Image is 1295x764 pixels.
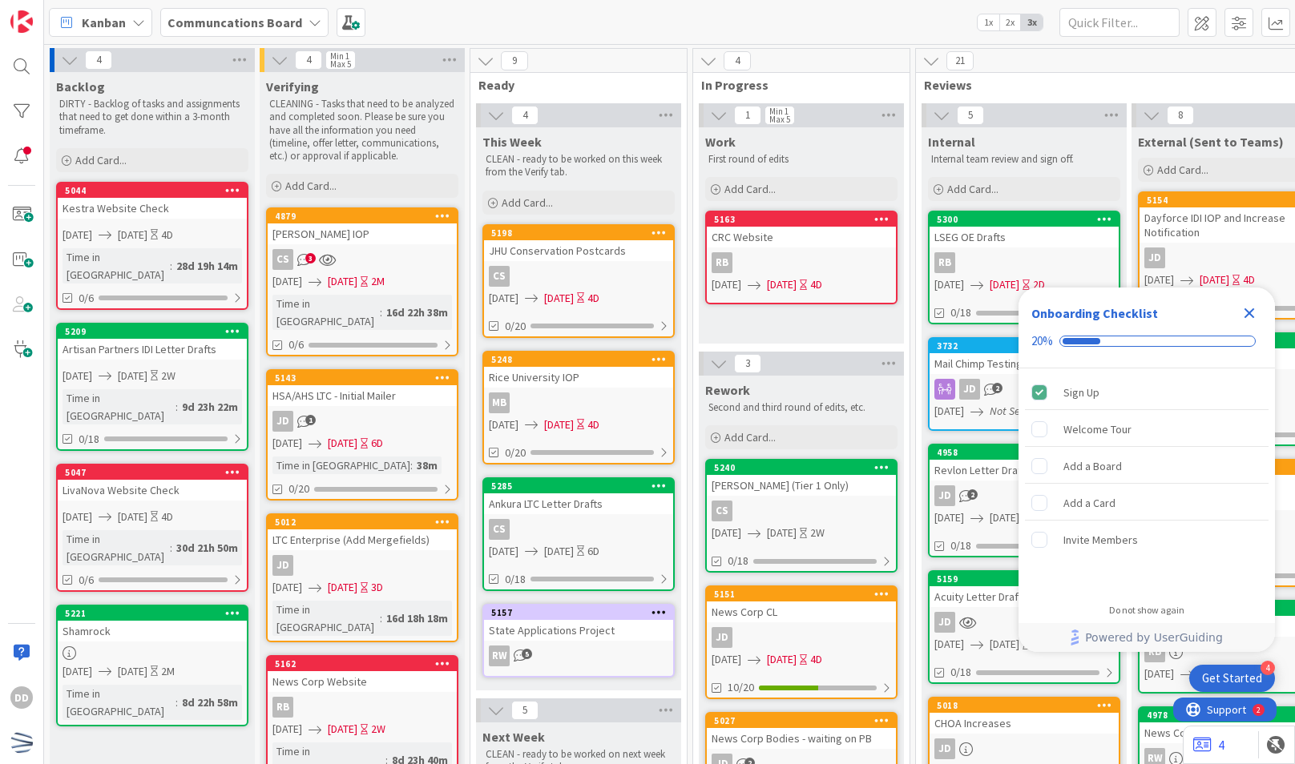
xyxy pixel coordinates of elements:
[167,14,302,30] b: Communcations Board
[1031,334,1053,348] div: 20%
[707,212,896,247] div: 5163CRC Website
[937,573,1119,585] div: 5159
[1025,412,1269,447] div: Welcome Tour is incomplete.
[161,663,175,680] div: 2M
[930,252,1119,273] div: RB
[34,2,73,22] span: Support
[268,697,457,718] div: RB
[930,713,1119,734] div: CHOA Increases
[484,226,673,240] div: 5198
[767,651,797,668] span: [DATE]
[330,52,349,60] div: Min 1
[728,553,748,569] span: 0/18
[1243,271,1255,288] div: 4D
[1063,456,1122,476] div: Add a Board
[65,326,247,337] div: 5209
[1025,448,1269,484] div: Add a Board is incomplete.
[930,586,1119,607] div: Acuity Letter Drafts - LOGO CHANGE
[330,60,351,68] div: Max 5
[950,304,971,321] span: 0/18
[478,77,667,93] span: Ready
[413,456,442,474] div: 38m
[587,290,599,307] div: 4D
[285,179,337,193] span: Add Card...
[272,555,293,576] div: JD
[937,700,1119,711] div: 5018
[65,608,247,619] div: 5221
[930,698,1119,734] div: 5018CHOA Increases
[999,14,1021,30] span: 2x
[288,481,309,497] span: 0/20
[1021,14,1043,30] span: 3x
[63,663,92,680] span: [DATE]
[172,539,242,557] div: 30d 21h 50m
[992,383,1003,393] span: 2
[1019,288,1275,652] div: Checklist Container
[484,352,673,367] div: 5248
[118,663,147,680] span: [DATE]
[714,214,896,225] div: 5163
[724,182,776,196] span: Add Card...
[161,227,173,243] div: 4D
[118,509,147,525] span: [DATE]
[587,416,599,433] div: 4D
[268,385,457,406] div: HSA/AHS LTC - Initial Mailer
[83,6,87,19] div: 2
[79,431,99,448] span: 0/18
[937,340,1119,352] div: 3732
[934,485,955,506] div: JD
[178,398,242,416] div: 9d 23h 22m
[79,572,94,589] span: 0/6
[58,198,247,219] div: Kestra Website Check
[501,51,528,70] span: 9
[950,664,971,681] span: 0/18
[734,106,761,125] span: 1
[482,134,542,150] span: This Week
[930,339,1119,374] div: 3732Mail Chimp Testing
[58,480,247,501] div: LivaNova Website Check
[712,501,732,521] div: CS
[371,579,383,596] div: 3D
[268,209,457,244] div: 4879[PERSON_NAME] IOP
[934,252,955,273] div: RB
[505,318,526,335] span: 0/20
[934,403,964,420] span: [DATE]
[272,411,293,432] div: JD
[484,519,673,540] div: CS
[268,657,457,692] div: 5162News Corp Website
[714,462,896,473] div: 5240
[175,694,178,711] span: :
[56,78,105,94] span: Backlog
[491,227,673,239] div: 5198
[505,444,526,461] span: 0/20
[272,435,302,452] span: [DATE]
[930,379,1119,400] div: JD
[58,606,247,621] div: 5221
[382,304,452,321] div: 16d 22h 38m
[712,252,732,273] div: RB
[489,392,510,413] div: MB
[712,276,741,293] span: [DATE]
[63,509,92,525] span: [DATE]
[172,257,242,275] div: 28d 19h 14m
[990,404,1024,418] i: Not Set
[707,227,896,247] div: CRC Website
[930,572,1119,586] div: 5159
[382,609,452,627] div: 16d 18h 18m
[328,435,357,452] span: [DATE]
[930,612,1119,633] div: JD
[1144,247,1165,268] div: JD
[484,226,673,261] div: 5198JHU Conservation Postcards
[707,587,896,622] div: 5151News Corp CL
[484,479,673,514] div: 5285Ankura LTC Letter Drafts
[769,115,790,123] div: Max 5
[371,273,385,290] div: 2M
[275,658,457,670] div: 5162
[1031,334,1262,348] div: Checklist progress: 20%
[1189,665,1275,692] div: Open Get Started checklist, remaining modules: 4
[268,209,457,223] div: 4879
[58,465,247,501] div: 5047LivaNova Website Check
[990,509,1019,526] span: [DATE]
[489,266,510,287] div: CS
[272,601,380,636] div: Time in [GEOGRAPHIC_DATA]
